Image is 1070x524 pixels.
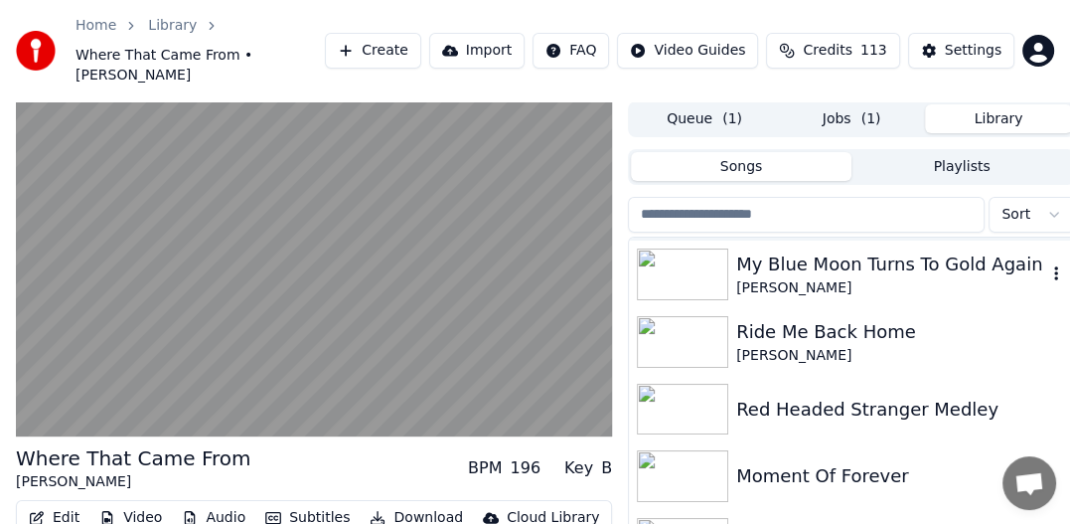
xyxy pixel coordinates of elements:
div: Ride Me Back Home [736,318,1066,346]
button: Songs [631,152,851,181]
span: 113 [860,41,887,61]
button: Import [429,33,525,69]
div: 196 [510,456,540,480]
div: Settings [945,41,1001,61]
a: Library [148,16,197,36]
div: My Blue Moon Turns To Gold Again [736,251,1046,278]
span: ( 1 ) [861,109,881,129]
div: [PERSON_NAME] [736,278,1046,298]
button: FAQ [533,33,609,69]
button: Video Guides [617,33,758,69]
div: Key [564,456,593,480]
div: Moment Of Forever [736,462,1066,490]
span: ( 1 ) [722,109,742,129]
button: Settings [908,33,1014,69]
div: Red Headed Stranger Medley [736,396,1066,424]
button: Jobs [778,104,925,133]
a: Home [76,16,116,36]
span: Sort [1001,205,1030,225]
nav: breadcrumb [76,16,325,86]
div: BPM [468,456,502,480]
div: [PERSON_NAME] [16,472,250,492]
button: Credits113 [766,33,899,69]
button: Create [325,33,421,69]
span: Credits [803,41,851,61]
span: Where That Came From • [PERSON_NAME] [76,46,325,86]
div: B [601,456,612,480]
div: [PERSON_NAME] [736,346,1066,366]
div: Where That Came From [16,444,250,472]
button: Queue [631,104,778,133]
div: Open chat [1002,456,1056,510]
img: youka [16,31,56,71]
